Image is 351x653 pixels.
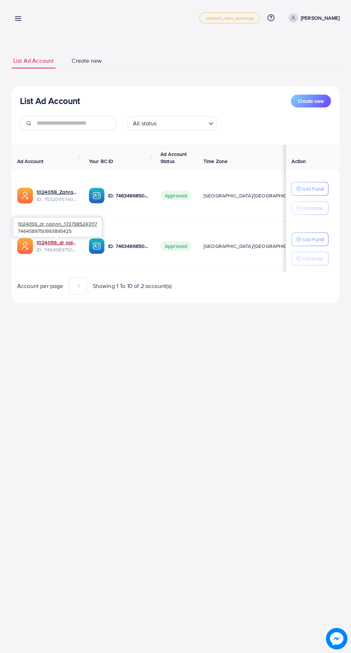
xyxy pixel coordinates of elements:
img: ic-ads-acc.e4c84228.svg [17,238,33,254]
img: ic-ba-acc.ded83a64.svg [89,188,105,203]
span: ID: 7532095740764553232 [37,196,77,203]
img: image [326,628,347,649]
span: All status [131,118,158,129]
input: Search for option [159,117,206,129]
span: List Ad Account [13,57,54,65]
button: Create new [291,95,331,107]
span: [GEOGRAPHIC_DATA]/[GEOGRAPHIC_DATA] [203,243,303,250]
span: Create new [298,97,324,105]
span: [GEOGRAPHIC_DATA]/[GEOGRAPHIC_DATA] [203,192,303,199]
div: 7464589750993895425 [14,218,102,237]
div: Search for option [128,116,217,130]
img: ic-ads-acc.e4c84228.svg [17,188,33,203]
a: [PERSON_NAME] [286,13,340,23]
span: Ad Account Status [160,150,187,165]
p: ID: 7463486850397847569 [108,191,149,200]
img: ic-ba-acc.ded83a64.svg [89,238,105,254]
p: Withdraw [302,254,323,263]
span: Time Zone [203,158,227,165]
a: 1024059_dr nainnn_1737985243117 [37,239,77,246]
span: ID: 7464589750993895425 [37,246,77,253]
span: Ad Account [17,158,44,165]
button: Add Fund [292,182,328,196]
span: 1024059_dr nainnn_1737985243117 [18,220,97,227]
p: Withdraw [302,204,323,212]
span: Approved [160,241,191,251]
button: Withdraw [292,201,328,215]
p: Add Fund [302,184,324,193]
span: Your BC ID [89,158,114,165]
p: ID: 7463486850397847569 [108,242,149,250]
a: adreach_new_package [199,13,260,23]
button: Withdraw [292,252,328,265]
span: adreach_new_package [206,16,254,20]
p: Add Fund [302,235,324,244]
p: [PERSON_NAME] [301,14,340,22]
span: Showing 1 To 10 of 2 account(s) [93,282,172,290]
span: Action [292,158,306,165]
div: <span class='underline'>1024059_Zahraaa999_1753702707313</span></br>7532095740764553232 [37,188,77,203]
button: Add Fund [292,232,328,246]
span: Create new [72,57,102,65]
span: Approved [160,191,191,200]
h3: List Ad Account [20,96,80,106]
a: 1024059_Zahraaa999_1753702707313 [37,188,77,196]
span: Account per page [17,282,63,290]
